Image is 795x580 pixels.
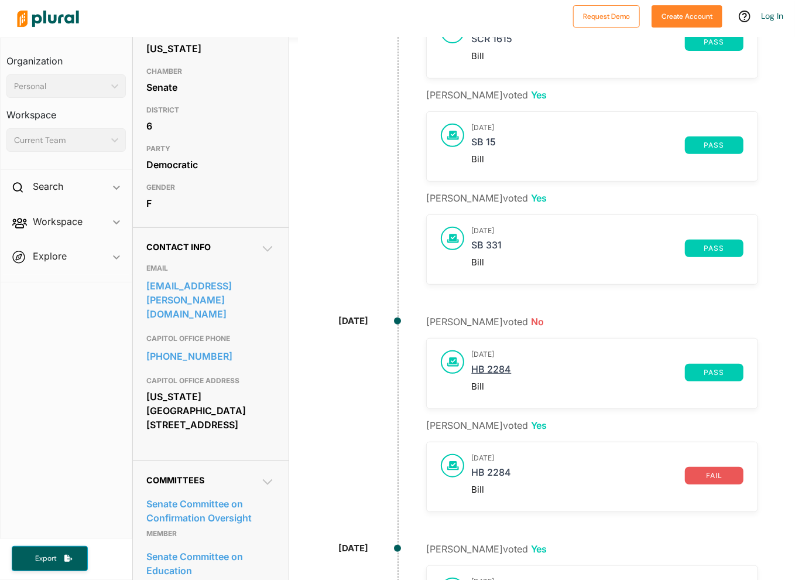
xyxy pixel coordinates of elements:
a: [PHONE_NUMBER] [147,347,275,365]
div: Senate [147,79,275,96]
h3: CAPITOL OFFICE ADDRESS [147,374,275,388]
span: Contact Info [147,242,211,252]
div: Current Team [14,134,107,146]
a: SB 15 [471,137,685,154]
div: Democratic [147,156,275,173]
span: pass [692,142,736,149]
button: Export [12,546,88,571]
h3: [DATE] [471,454,743,462]
p: Member [147,527,275,541]
a: SB 331 [471,240,685,257]
span: [PERSON_NAME] voted [426,543,547,555]
span: Export [27,554,64,564]
button: Create Account [652,5,722,28]
a: HB 2284 [471,364,685,381]
div: Bill [471,485,743,495]
div: 6 [147,117,275,135]
span: [PERSON_NAME] voted [426,192,547,204]
h3: [DATE] [471,350,743,359]
h3: GENDER [147,180,275,195]
span: [PERSON_NAME] voted [426,89,547,101]
h3: Organization [6,44,126,70]
h3: CHAMBER [147,64,275,79]
span: No [531,316,544,327]
h3: [DATE] [471,227,743,235]
a: SCR 1615 [471,33,685,51]
h3: EMAIL [147,261,275,275]
span: [PERSON_NAME] voted [426,419,547,431]
a: Log In [761,11,783,21]
a: Senate Committee on Confirmation Oversight [147,495,275,527]
span: pass [692,245,736,252]
span: Yes [531,543,547,555]
h2: Search [33,180,63,193]
button: Request Demo [573,5,640,28]
span: [PERSON_NAME] voted [426,316,544,327]
span: pass [692,39,736,46]
span: Yes [531,89,547,101]
div: Bill [471,154,743,165]
div: Bill [471,257,743,268]
a: Senate Committee on Education [147,548,275,579]
div: [US_STATE] [147,40,275,57]
h3: DISTRICT [147,103,275,117]
h3: PARTY [147,142,275,156]
h3: [DATE] [471,124,743,132]
a: Create Account [652,9,722,22]
h3: CAPITOL OFFICE PHONE [147,332,275,346]
div: [DATE] [338,315,368,328]
span: pass [692,369,736,376]
span: Committees [147,475,205,485]
a: Request Demo [573,9,640,22]
span: Yes [531,419,547,431]
a: HB 2284 [471,467,685,485]
span: fail [692,472,736,479]
div: Bill [471,381,743,392]
div: [DATE] [338,542,368,555]
div: Bill [471,51,743,62]
div: Personal [14,80,107,93]
a: [EMAIL_ADDRESS][PERSON_NAME][DOMAIN_NAME] [147,277,275,323]
div: F [147,195,275,212]
h3: Workspace [6,98,126,124]
span: Yes [531,192,547,204]
div: [US_STATE][GEOGRAPHIC_DATA] [STREET_ADDRESS] [147,388,275,434]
